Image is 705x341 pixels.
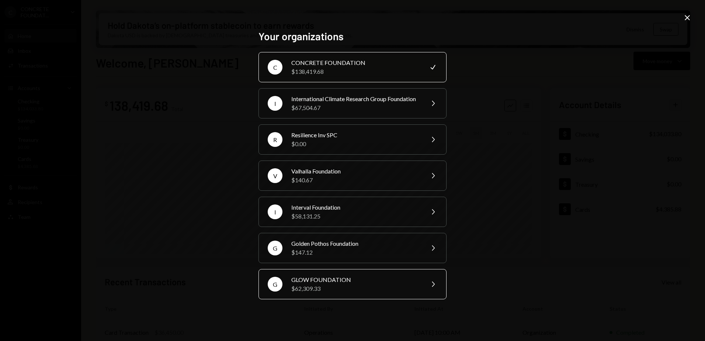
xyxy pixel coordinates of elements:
div: G [268,277,282,292]
button: GGolden Pothos Foundation$147.12 [258,233,447,263]
button: IInterval Foundation$58,131.25 [258,197,447,227]
div: $67,504.67 [291,103,420,112]
div: I [268,204,282,219]
div: G [268,241,282,255]
div: $58,131.25 [291,212,420,221]
h2: Your organizations [258,29,447,44]
div: Golden Pothos Foundation [291,239,420,248]
div: Interval Foundation [291,203,420,212]
div: R [268,132,282,147]
div: $140.67 [291,176,420,185]
div: International Climate Research Group Foundation [291,94,420,103]
button: CCONCRETE FOUNDATION$138,419.68 [258,52,447,82]
div: GLOW FOUNDATION [291,275,420,284]
button: GGLOW FOUNDATION$62,309.33 [258,269,447,299]
div: Valhalla Foundation [291,167,420,176]
div: $147.12 [291,248,420,257]
div: Resilience Inv SPC [291,131,420,139]
div: CONCRETE FOUNDATION [291,58,420,67]
div: $62,309.33 [291,284,420,293]
button: RResilience Inv SPC$0.00 [258,124,447,155]
div: I [268,96,282,111]
div: V [268,168,282,183]
button: VValhalla Foundation$140.67 [258,161,447,191]
div: $138,419.68 [291,67,420,76]
div: $0.00 [291,139,420,148]
button: IInternational Climate Research Group Foundation$67,504.67 [258,88,447,118]
div: C [268,60,282,75]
